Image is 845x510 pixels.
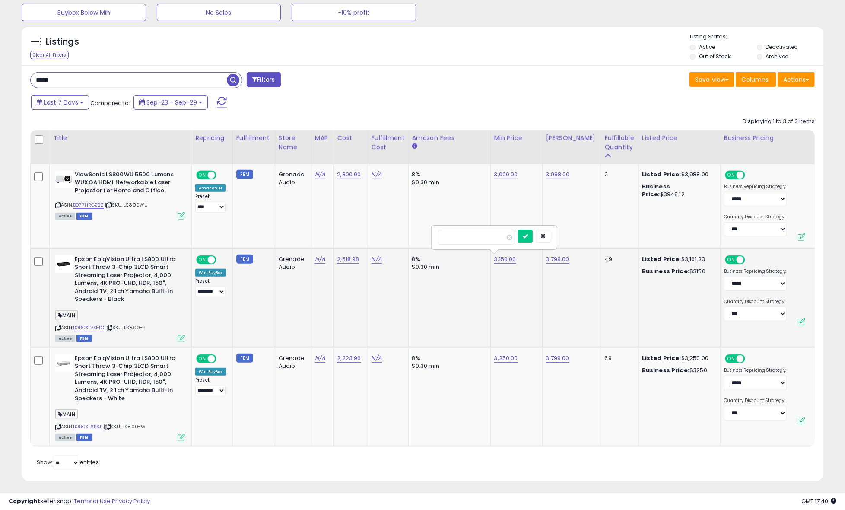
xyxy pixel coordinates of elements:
button: No Sales [157,4,281,21]
div: $0.30 min [412,178,484,186]
span: ON [197,355,208,362]
a: 2,518.98 [337,255,359,264]
label: Archived [766,53,789,60]
label: Business Repricing Strategy: [724,367,787,373]
b: Listed Price: [642,255,681,263]
strong: Copyright [9,497,40,505]
label: Out of Stock [699,53,731,60]
label: Business Repricing Strategy: [724,184,787,190]
div: Amazon Fees [412,134,487,143]
div: 8% [412,171,484,178]
div: $0.30 min [412,362,484,370]
a: Terms of Use [74,497,111,505]
button: Sep-23 - Sep-29 [133,95,208,110]
div: Clear All Filters [30,51,69,59]
b: Epson EpiqVision Ultra LS800 Ultra Short Throw 3-Chip 3LCD Smart Streaming Laser Projector, 4,000... [75,255,180,306]
a: 3,988.00 [546,170,570,179]
div: $3150 [642,268,714,275]
h5: Listings [46,36,79,48]
button: Last 7 Days [31,95,89,110]
div: $3,250.00 [642,354,714,362]
div: Fulfillment Cost [372,134,405,152]
img: 21jMpyiA0NL._SL40_.jpg [55,171,73,188]
a: 3,250.00 [494,354,518,363]
span: OFF [744,171,758,178]
span: OFF [215,355,229,362]
span: Last 7 Days [44,98,78,107]
div: $3948.12 [642,183,714,198]
span: ON [726,355,737,362]
b: Listed Price: [642,354,681,362]
span: MAIN [55,310,78,320]
span: MAIN [55,409,78,419]
label: Active [699,43,715,51]
a: B0BCXT6BSP [73,423,102,430]
label: Quantity Discount Strategy: [724,299,787,305]
span: OFF [215,256,229,263]
a: 3,799.00 [546,354,569,363]
div: Grenade Audio [279,354,305,370]
div: Repricing [195,134,229,143]
small: Amazon Fees. [412,143,417,150]
div: Fulfillment [236,134,271,143]
div: 8% [412,255,484,263]
div: $0.30 min [412,263,484,271]
span: FBM [76,335,92,342]
span: FBM [76,434,92,441]
div: Fulfillable Quantity [605,134,635,152]
span: Compared to: [90,99,130,107]
div: Preset: [195,278,226,298]
button: Columns [736,72,776,87]
button: Save View [689,72,734,87]
button: -10% profit [292,4,416,21]
div: Displaying 1 to 3 of 3 items [743,118,815,126]
p: Listing States: [690,33,823,41]
span: ON [197,171,208,178]
a: N/A [372,170,382,179]
div: ASIN: [55,354,185,440]
button: Filters [247,72,280,87]
div: 69 [605,354,632,362]
span: Show: entries [37,458,99,466]
div: 2 [605,171,632,178]
label: Business Repricing Strategy: [724,268,787,274]
a: 2,223.96 [337,354,361,363]
b: Business Price: [642,182,670,198]
div: Preset: [195,194,226,213]
span: OFF [215,171,229,178]
div: [PERSON_NAME] [546,134,597,143]
span: ON [726,171,737,178]
div: 49 [605,255,632,263]
div: 8% [412,354,484,362]
div: ASIN: [55,255,185,341]
a: N/A [372,354,382,363]
label: Deactivated [766,43,798,51]
a: N/A [315,255,325,264]
span: | SKU: LS800WU [105,201,148,208]
b: Listed Price: [642,170,681,178]
a: 2,800.00 [337,170,361,179]
div: $3250 [642,367,714,374]
small: FBM [236,255,253,264]
a: N/A [315,170,325,179]
div: MAP [315,134,330,143]
span: Columns [741,75,769,84]
b: Business Price: [642,267,689,275]
a: Privacy Policy [112,497,150,505]
div: Amazon AI [195,184,226,192]
div: Preset: [195,377,226,397]
div: seller snap | | [9,497,150,506]
div: $3,161.23 [642,255,714,263]
span: OFF [744,256,758,263]
span: OFF [744,355,758,362]
div: Win BuyBox [195,368,226,376]
span: ON [197,256,208,263]
span: All listings currently available for purchase on Amazon [55,434,75,441]
div: Business Pricing [724,134,812,143]
div: ASIN: [55,171,185,219]
label: Quantity Discount Strategy: [724,398,787,404]
button: Buybox Below Min [22,4,146,21]
a: 3,000.00 [494,170,518,179]
small: FBM [236,170,253,179]
button: Actions [778,72,815,87]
